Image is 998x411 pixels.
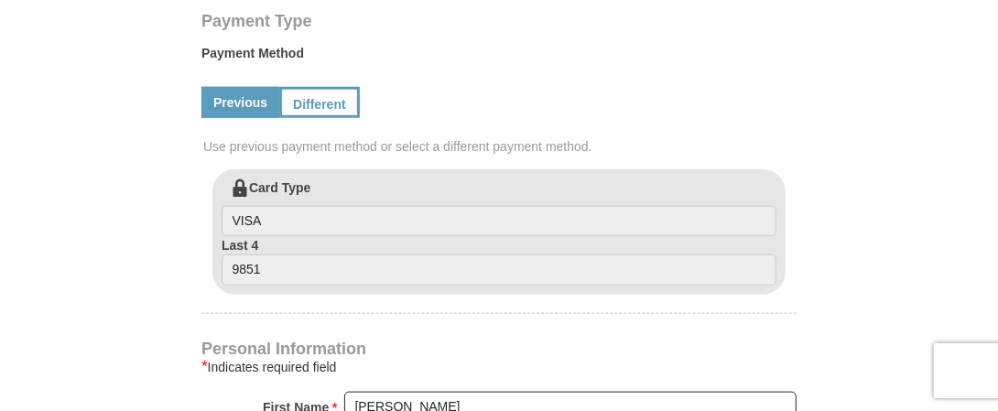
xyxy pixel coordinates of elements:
[201,341,797,356] h4: Personal Information
[222,178,776,237] label: Card Type
[201,87,279,118] a: Previous
[222,206,776,237] input: Card Type
[222,254,776,286] input: Last 4
[201,356,797,378] div: Indicates required field
[222,236,776,286] label: Last 4
[201,14,797,28] h4: Payment Type
[203,137,798,156] span: Use previous payment method or select a different payment method.
[279,87,360,118] a: Different
[201,44,797,71] label: Payment Method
